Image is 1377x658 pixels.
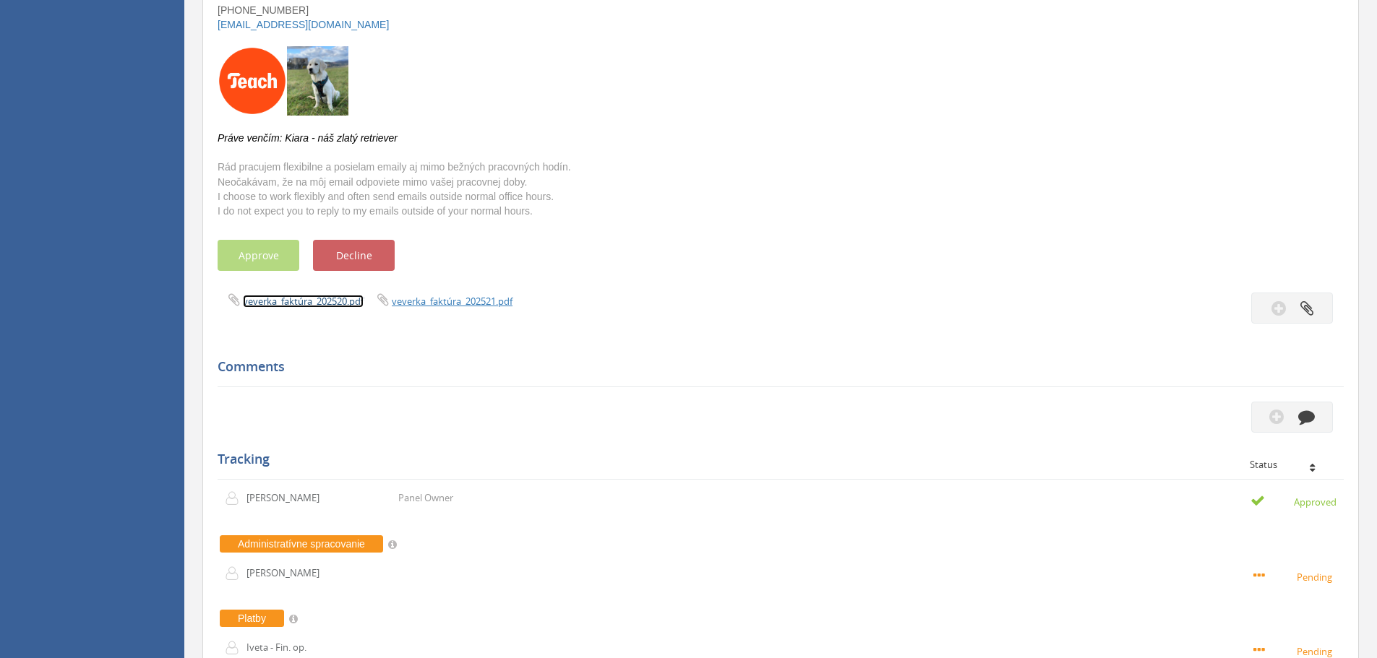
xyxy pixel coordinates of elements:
[218,17,389,31] a: [EMAIL_ADDRESS][DOMAIN_NAME]
[246,491,330,505] p: [PERSON_NAME]
[287,46,348,116] img: AIorK4wBi_D2rsPpGh3ukQhRY4ujTW59-XHW8czvRtx9Sp2Lnmj60m3vPOZIQGeIrQS_nd5txQs5Yok
[218,240,299,271] button: Approve
[1251,493,1337,509] small: Approved
[392,295,512,308] a: veverka_faktúra_202521.pdf
[218,205,533,217] font: I do not expect you to reply to my emails outside of your normal hours.
[246,566,330,580] p: [PERSON_NAME]
[225,566,246,581] img: user-icon.png
[225,491,246,506] img: user-icon.png
[1253,568,1337,584] small: Pending
[218,452,1333,467] h5: Tracking
[218,46,287,116] img: AIorK4y7p6HqtjjCJGgJmwuWHfP_EMbBtLrb0OLrRCu_vWJt6_DkbFUn_JwkiYjZqXIrjtCVrUBjQyE
[398,491,453,505] p: Panel Owner
[246,641,330,654] p: Iveta - Fin. op.
[218,161,571,173] font: Rád pracujem flexibilne a posielam emaily aj mimo bežných pracovných hodín.
[220,535,383,553] span: Administratívne spracovanie
[218,191,554,202] font: I choose to work flexibly and often send emails outside normal office hours.
[218,19,389,30] font: [EMAIL_ADDRESS][DOMAIN_NAME]
[218,360,1333,374] h5: Comments
[218,176,528,188] font: Neočakávam, že na môj email odpoviete mimo vašej pracovnej doby.
[1250,459,1333,469] div: Status
[225,641,246,655] img: user-icon.png
[220,610,284,627] span: Platby
[218,4,309,16] font: [PHONE_NUMBER]
[243,295,364,308] a: veverka_faktúra_202520.pdf
[313,240,395,271] button: Decline
[218,132,398,144] i: Práve venčím: Kiara - náš zlatý retriever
